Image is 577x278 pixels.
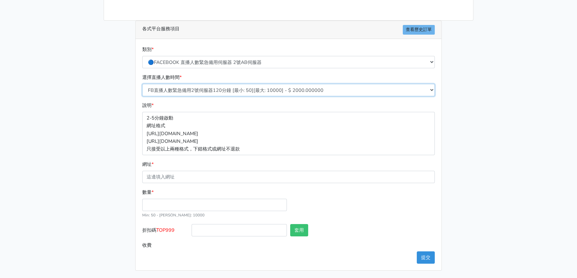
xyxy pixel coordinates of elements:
p: 2-5分鐘啟動 網址格式 [URL][DOMAIN_NAME] [URL][DOMAIN_NAME] 只接受以上兩種格式，下錯格式或網址不退款 [142,112,435,155]
small: Min: 50 - [PERSON_NAME]: 10000 [142,212,205,218]
button: 套用 [290,224,308,236]
label: 網址 [142,160,154,168]
label: 折扣碼 [141,224,190,239]
a: 查看歷史訂單 [403,25,435,35]
label: 說明 [142,102,154,109]
label: 收費 [141,239,190,251]
label: 數量 [142,188,154,196]
label: 選擇直播人數時間 [142,74,182,81]
div: 各式平台服務項目 [136,21,441,39]
input: 這邊填入網址 [142,171,435,183]
span: TOP999 [156,227,175,233]
button: 提交 [417,251,435,264]
label: 類別 [142,46,154,53]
